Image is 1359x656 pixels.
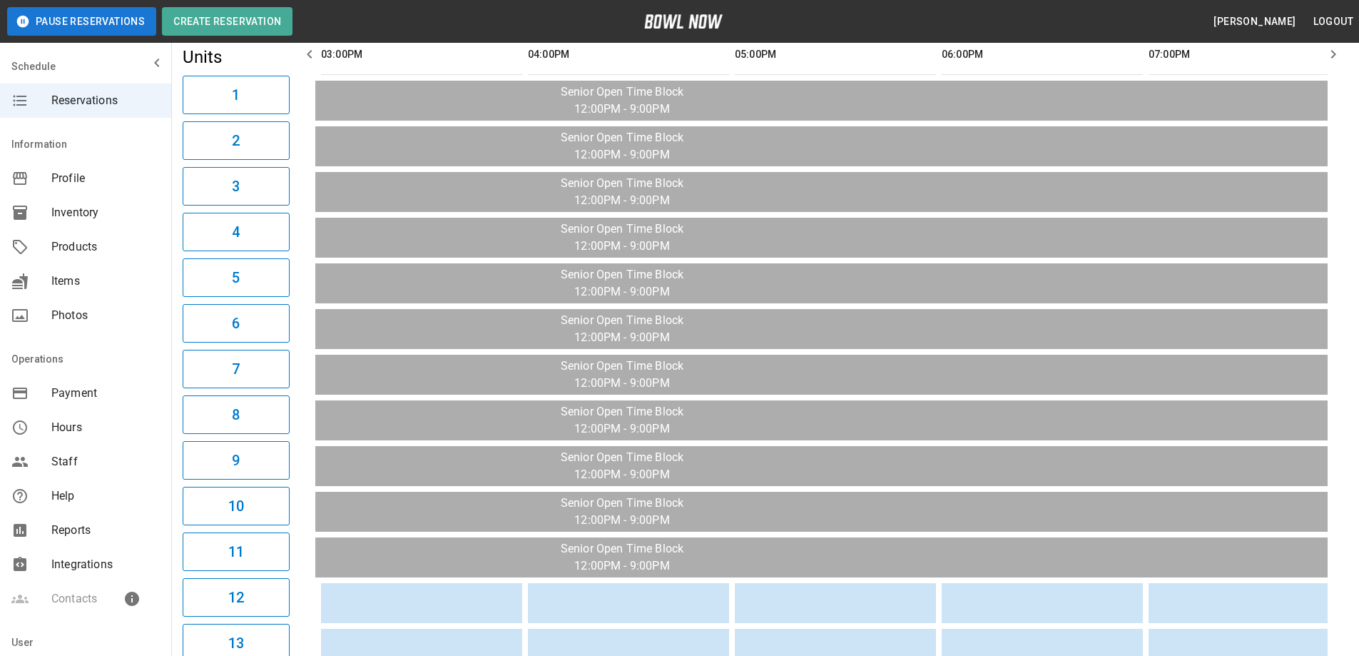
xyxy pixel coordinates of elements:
button: 9 [183,441,290,480]
button: 1 [183,76,290,114]
span: Integrations [51,556,160,573]
button: 6 [183,304,290,343]
h6: 5 [232,266,240,289]
h6: 9 [232,449,240,472]
button: Create Reservation [162,7,292,36]
button: Logout [1308,9,1359,35]
h6: 10 [228,495,244,518]
button: 3 [183,167,290,206]
button: 7 [183,350,290,388]
span: Profile [51,170,160,187]
button: 4 [183,213,290,251]
span: Hours [51,419,160,436]
span: Photos [51,307,160,324]
h6: 13 [228,632,244,655]
button: 8 [183,395,290,434]
h6: 1 [232,84,240,106]
h6: 2 [232,129,240,152]
button: 12 [183,578,290,617]
h5: Units [183,46,290,69]
span: Inventory [51,204,160,221]
h6: 3 [232,175,240,198]
span: Reports [51,522,160,539]
span: Items [51,273,160,290]
h6: 11 [228,540,244,563]
button: 2 [183,121,290,160]
span: Help [51,488,160,505]
button: 10 [183,487,290,525]
button: 11 [183,533,290,571]
h6: 6 [232,312,240,335]
button: Pause Reservations [7,7,156,36]
span: Payment [51,385,160,402]
span: Staff [51,453,160,470]
h6: 8 [232,403,240,426]
span: Products [51,238,160,256]
h6: 4 [232,221,240,243]
img: logo [644,14,723,29]
button: 5 [183,258,290,297]
h6: 12 [228,586,244,609]
button: [PERSON_NAME] [1208,9,1301,35]
span: Reservations [51,92,160,109]
h6: 7 [232,358,240,380]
